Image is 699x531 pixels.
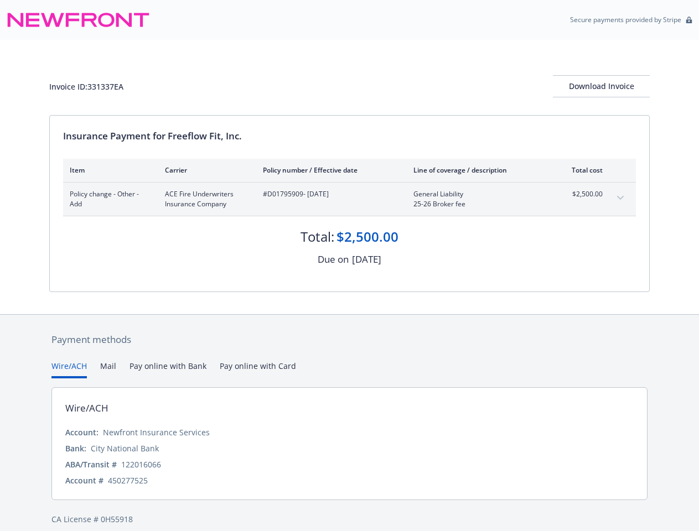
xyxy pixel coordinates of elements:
div: 450277525 [108,475,148,486]
div: Wire/ACH [65,401,108,415]
span: Policy change - Other - Add [70,189,147,209]
div: CA License # 0H55918 [51,513,648,525]
span: General Liability25-26 Broker fee [413,189,543,209]
button: Wire/ACH [51,360,87,378]
div: Line of coverage / description [413,165,543,175]
div: Carrier [165,165,245,175]
span: #D01795909 - [DATE] [263,189,396,199]
div: Total: [301,227,334,246]
button: Download Invoice [553,75,650,97]
div: Download Invoice [553,76,650,97]
span: General Liability [413,189,543,199]
div: Account: [65,426,99,438]
div: Newfront Insurance Services [103,426,210,438]
span: ACE Fire Underwriters Insurance Company [165,189,245,209]
div: Due on [318,252,349,267]
div: City National Bank [91,442,159,454]
div: Account # [65,475,103,486]
div: Bank: [65,442,86,454]
button: Pay online with Card [220,360,296,378]
button: expand content [612,189,629,207]
p: Secure payments provided by Stripe [570,15,681,24]
div: $2,500.00 [336,227,398,246]
div: Policy change - Other - AddACE Fire Underwriters Insurance Company#D01795909- [DATE]General Liabi... [63,183,636,216]
div: Invoice ID: 331337EA [49,81,123,92]
div: Payment methods [51,332,648,347]
div: ABA/Transit # [65,459,117,470]
button: Mail [100,360,116,378]
span: $2,500.00 [561,189,603,199]
div: 122016066 [121,459,161,470]
button: Pay online with Bank [130,360,206,378]
div: Policy number / Effective date [263,165,396,175]
div: Item [70,165,147,175]
div: Total cost [561,165,603,175]
div: [DATE] [352,252,381,267]
div: Insurance Payment for Freeflow Fit, Inc. [63,129,636,143]
span: 25-26 Broker fee [413,199,543,209]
